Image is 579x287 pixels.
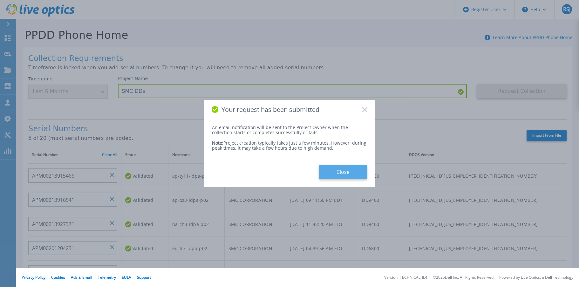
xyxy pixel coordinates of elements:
a: Ads & Email [71,275,92,280]
button: Close [319,165,367,179]
div: An email notification will be sent to the Project Owner when the collection starts or completes s... [212,125,367,135]
a: Support [137,275,151,280]
span: Note: [212,140,223,146]
div: Project creation typically takes just a few minutes. However, during peak times, it may take a fe... [212,135,367,151]
span: Your request has been submitted [221,106,319,113]
li: Powered by Live Optics, a Dell Technology [499,276,573,280]
a: Telemetry [98,275,116,280]
li: Version: [TECHNICAL_ID] [384,276,427,280]
a: Cookies [51,275,65,280]
li: © 2025 Dell Inc. All Rights Reserved [433,276,494,280]
a: EULA [122,275,131,280]
a: Privacy Policy [22,275,45,280]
